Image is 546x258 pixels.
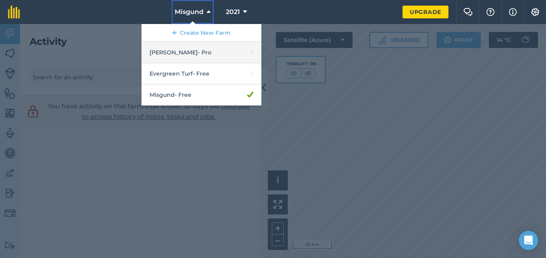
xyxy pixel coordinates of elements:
a: Upgrade [403,6,448,18]
a: Create New Farm [141,24,261,42]
img: fieldmargin Logo [8,6,20,18]
span: 2021 [226,7,240,17]
a: [PERSON_NAME]- Pro [141,42,261,63]
img: A question mark icon [486,8,495,16]
img: svg+xml;base64,PHN2ZyB4bWxucz0iaHR0cDovL3d3dy53My5vcmcvMjAwMC9zdmciIHdpZHRoPSIxNyIgaGVpZ2h0PSIxNy... [509,7,517,17]
div: Open Intercom Messenger [519,231,538,250]
a: Misgund- Free [141,84,261,106]
span: Misgund [175,7,203,17]
img: Two speech bubbles overlapping with the left bubble in the forefront [463,8,473,16]
img: A cog icon [530,8,540,16]
a: Evergreen Turf- Free [141,63,261,84]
